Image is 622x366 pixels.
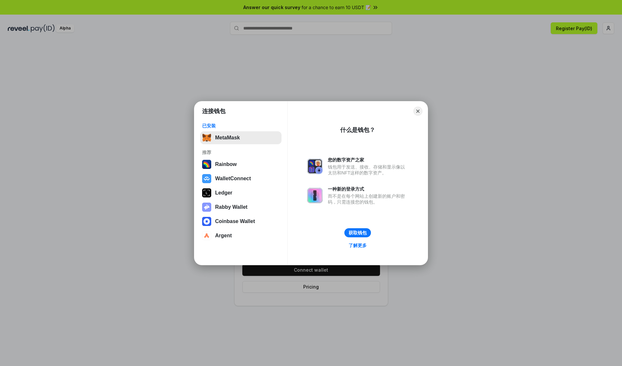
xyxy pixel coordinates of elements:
[200,229,282,242] button: Argent
[202,133,211,142] img: svg+xml,%3Csvg%20fill%3D%22none%22%20height%3D%2233%22%20viewBox%3D%220%200%2035%2033%22%20width%...
[328,193,408,205] div: 而不是在每个网站上创建新的账户和密码，只需连接您的钱包。
[328,157,408,163] div: 您的数字资产之家
[215,135,240,141] div: MetaMask
[345,241,371,250] a: 了解更多
[202,188,211,197] img: svg+xml,%3Csvg%20xmlns%3D%22http%3A%2F%2Fwww.w3.org%2F2000%2Fsvg%22%20width%3D%2228%22%20height%3...
[202,231,211,240] img: svg+xml,%3Csvg%20width%3D%2228%22%20height%3D%2228%22%20viewBox%3D%220%200%2028%2028%22%20fill%3D...
[413,107,422,116] button: Close
[202,174,211,183] img: svg+xml,%3Csvg%20width%3D%2228%22%20height%3D%2228%22%20viewBox%3D%220%200%2028%2028%22%20fill%3D...
[349,230,367,236] div: 获取钱包
[202,123,280,129] div: 已安装
[200,186,282,199] button: Ledger
[328,186,408,192] div: 一种新的登录方式
[200,158,282,171] button: Rainbow
[202,203,211,212] img: svg+xml,%3Csvg%20xmlns%3D%22http%3A%2F%2Fwww.w3.org%2F2000%2Fsvg%22%20fill%3D%22none%22%20viewBox...
[200,131,282,144] button: MetaMask
[215,218,255,224] div: Coinbase Wallet
[215,204,248,210] div: Rabby Wallet
[215,190,232,196] div: Ledger
[349,242,367,248] div: 了解更多
[200,172,282,185] button: WalletConnect
[202,107,225,115] h1: 连接钱包
[215,161,237,167] div: Rainbow
[328,164,408,176] div: 钱包用于发送、接收、存储和显示像以太坊和NFT这样的数字资产。
[307,159,323,174] img: svg+xml,%3Csvg%20xmlns%3D%22http%3A%2F%2Fwww.w3.org%2F2000%2Fsvg%22%20fill%3D%22none%22%20viewBox...
[200,215,282,228] button: Coinbase Wallet
[202,149,280,155] div: 推荐
[200,201,282,214] button: Rabby Wallet
[340,126,375,134] div: 什么是钱包？
[215,233,232,239] div: Argent
[307,188,323,203] img: svg+xml,%3Csvg%20xmlns%3D%22http%3A%2F%2Fwww.w3.org%2F2000%2Fsvg%22%20fill%3D%22none%22%20viewBox...
[215,176,251,182] div: WalletConnect
[202,160,211,169] img: svg+xml,%3Csvg%20width%3D%22120%22%20height%3D%22120%22%20viewBox%3D%220%200%20120%20120%22%20fil...
[344,228,371,237] button: 获取钱包
[202,217,211,226] img: svg+xml,%3Csvg%20width%3D%2228%22%20height%3D%2228%22%20viewBox%3D%220%200%2028%2028%22%20fill%3D...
